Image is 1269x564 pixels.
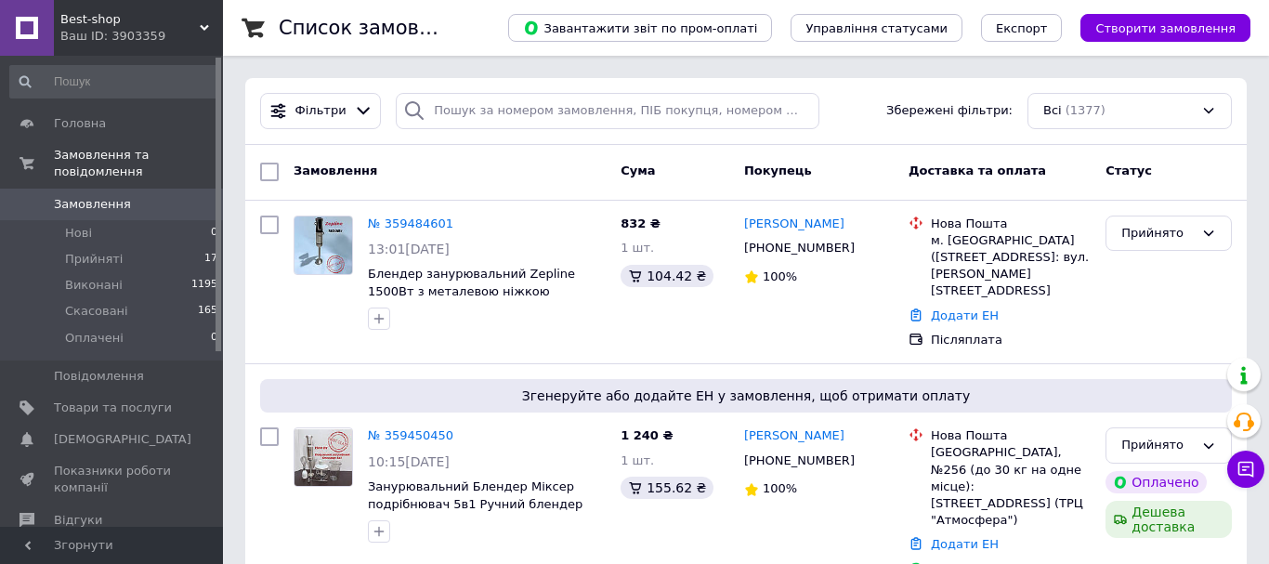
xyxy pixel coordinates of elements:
[294,427,353,487] a: Фото товару
[931,232,1091,300] div: м. [GEOGRAPHIC_DATA] ([STREET_ADDRESS]: вул. [PERSON_NAME][STREET_ADDRESS]
[368,216,453,230] a: № 359484601
[621,216,661,230] span: 832 ₴
[204,251,217,268] span: 17
[54,196,131,213] span: Замовлення
[1121,224,1194,243] div: Прийнято
[1105,501,1232,538] div: Дешева доставка
[1121,436,1194,455] div: Прийнято
[1105,164,1152,177] span: Статус
[65,303,128,320] span: Скасовані
[805,21,948,35] span: Управління статусами
[763,481,797,495] span: 100%
[1066,103,1105,117] span: (1377)
[368,267,579,333] a: Блендер занурювальний Zepline 1500Вт з металевою ніжкою Потужний ручний блендер на 20 швидкостей ...
[368,454,450,469] span: 10:15[DATE]
[744,427,844,445] a: [PERSON_NAME]
[295,102,347,120] span: Фільтри
[396,93,819,129] input: Пошук за номером замовлення, ПІБ покупця, номером телефону, Email, номером накладної
[996,21,1048,35] span: Експорт
[744,216,844,233] a: [PERSON_NAME]
[621,477,713,499] div: 155.62 ₴
[740,449,858,473] div: [PHONE_NUMBER]
[54,400,172,416] span: Товари та послуги
[198,303,217,320] span: 165
[279,17,467,39] h1: Список замовлень
[368,479,582,545] a: Занурювальний Блендер Міксер подрібнювач 5в1 Ручний блендер Zepline1500 Вт з насадками для дому Б...
[54,431,191,448] span: [DEMOGRAPHIC_DATA]
[191,277,217,294] span: 1195
[368,428,453,442] a: № 359450450
[981,14,1063,42] button: Експорт
[931,308,999,322] a: Додати ЕН
[65,225,92,242] span: Нові
[621,265,713,287] div: 104.42 ₴
[909,164,1046,177] span: Доставка та оплата
[1227,451,1264,488] button: Чат з покупцем
[1080,14,1250,42] button: Створити замовлення
[54,115,106,132] span: Головна
[294,164,377,177] span: Замовлення
[65,251,123,268] span: Прийняті
[60,11,200,28] span: Best-shop
[54,147,223,180] span: Замовлення та повідомлення
[60,28,223,45] div: Ваш ID: 3903359
[1105,471,1206,493] div: Оплачено
[294,216,352,274] img: Фото товару
[791,14,962,42] button: Управління статусами
[1062,20,1250,34] a: Створити замовлення
[211,225,217,242] span: 0
[740,236,858,260] div: [PHONE_NUMBER]
[1043,102,1062,120] span: Всі
[621,241,654,255] span: 1 шт.
[268,387,1224,405] span: Згенеруйте або додайте ЕН у замовлення, щоб отримати оплату
[523,20,757,36] span: Завантажити звіт по пром-оплаті
[931,332,1091,348] div: Післяплата
[65,330,124,347] span: Оплачені
[54,368,144,385] span: Повідомлення
[368,242,450,256] span: 13:01[DATE]
[54,512,102,529] span: Відгуки
[508,14,772,42] button: Завантажити звіт по пром-оплаті
[931,444,1091,529] div: [GEOGRAPHIC_DATA], №256 (до 30 кг на одне місце): [STREET_ADDRESS] (ТРЦ "Атмосфера")
[54,463,172,496] span: Показники роботи компанії
[621,428,673,442] span: 1 240 ₴
[931,537,999,551] a: Додати ЕН
[763,269,797,283] span: 100%
[1095,21,1236,35] span: Створити замовлення
[931,427,1091,444] div: Нова Пошта
[294,429,352,486] img: Фото товару
[65,277,123,294] span: Виконані
[744,164,812,177] span: Покупець
[621,453,654,467] span: 1 шт.
[294,216,353,275] a: Фото товару
[9,65,219,98] input: Пошук
[211,330,217,347] span: 0
[931,216,1091,232] div: Нова Пошта
[886,102,1013,120] span: Збережені фільтри:
[621,164,655,177] span: Cума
